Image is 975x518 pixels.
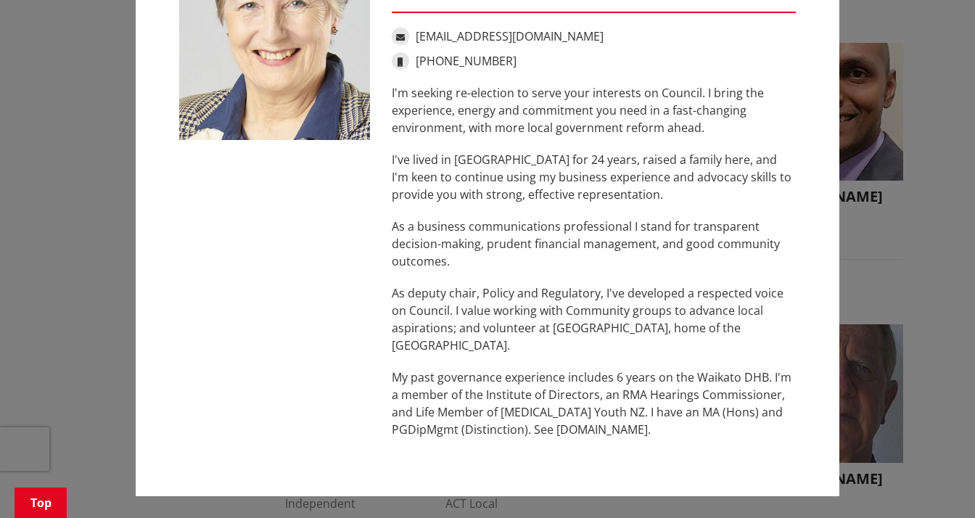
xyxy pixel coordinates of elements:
[392,218,796,270] p: As a business communications professional I stand for transparent decision-making, prudent financ...
[908,457,960,509] iframe: Messenger Launcher
[392,84,796,136] p: I'm seeking re-election to serve your interests on Council. I bring the experience, energy and co...
[392,284,796,354] p: As deputy chair, Policy and Regulatory, I've developed a respected voice on Council. I value work...
[392,369,796,438] p: My past governance experience includes 6 years on the Waikato DHB. I'm a member of the Institute ...
[392,151,796,203] p: I've lived in [GEOGRAPHIC_DATA] for 24 years, raised a family here, and I'm keen to continue usin...
[416,28,604,44] a: [EMAIL_ADDRESS][DOMAIN_NAME]
[416,53,517,69] a: [PHONE_NUMBER]
[15,488,67,518] a: Top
